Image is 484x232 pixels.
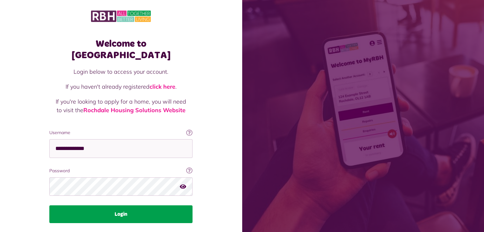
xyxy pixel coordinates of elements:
img: MyRBH [91,10,151,23]
p: Login below to access your account. [56,67,186,76]
label: Password [49,167,193,174]
h1: Welcome to [GEOGRAPHIC_DATA] [49,38,193,61]
label: Username [49,129,193,136]
a: Rochdale Housing Solutions Website [83,106,186,114]
button: Login [49,205,193,223]
p: If you're looking to apply for a home, you will need to visit the [56,97,186,114]
p: If you haven't already registered . [56,82,186,91]
a: click here [150,83,175,90]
